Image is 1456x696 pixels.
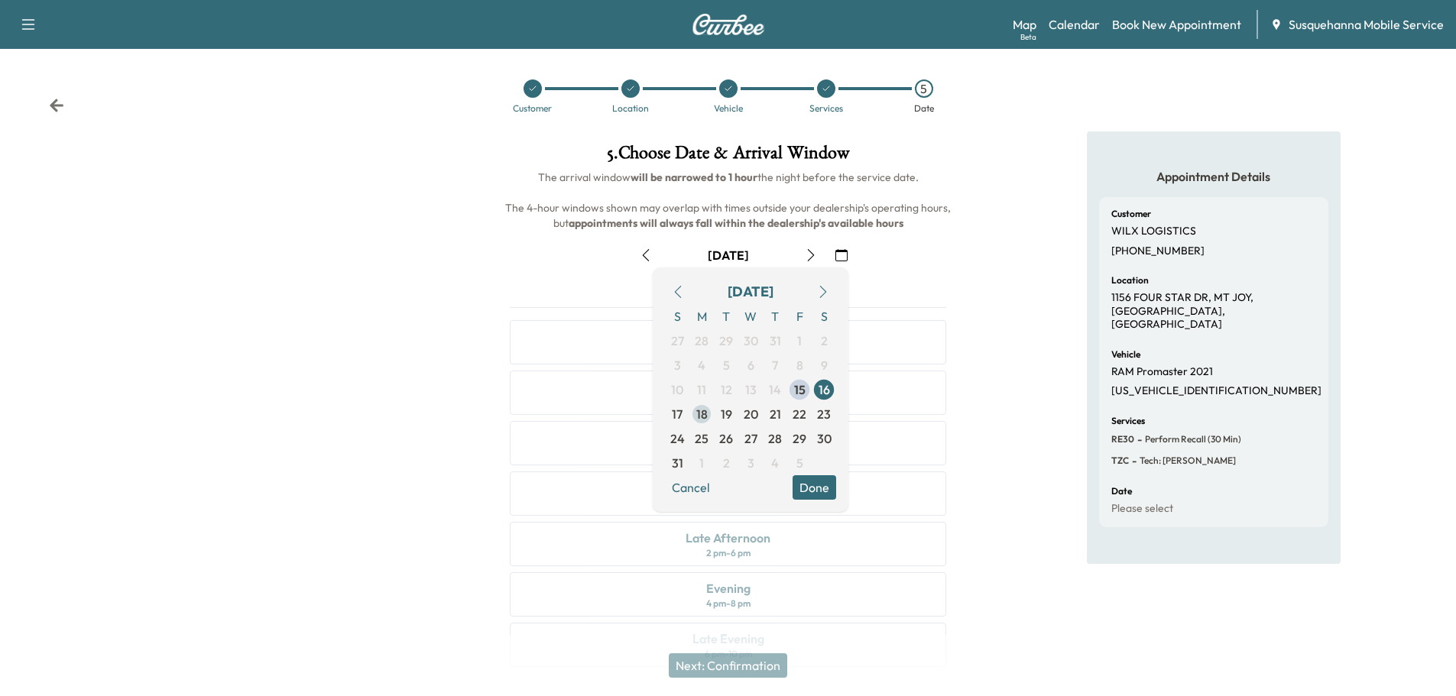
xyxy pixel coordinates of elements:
[796,356,803,374] span: 8
[699,454,704,472] span: 1
[695,332,709,350] span: 28
[631,170,757,184] b: will be narrowed to 1 hour
[817,429,832,448] span: 30
[672,454,683,472] span: 31
[763,304,787,329] span: T
[714,104,743,113] div: Vehicle
[744,429,757,448] span: 27
[1111,455,1129,467] span: TZC
[772,356,778,374] span: 7
[914,104,934,113] div: Date
[721,380,732,399] span: 12
[1111,416,1145,426] h6: Services
[1111,384,1321,398] p: [US_VEHICLE_IDENTIFICATION_NUMBER]
[1013,15,1036,34] a: MapBeta
[747,356,754,374] span: 6
[812,304,836,329] span: S
[797,332,802,350] span: 1
[819,380,830,399] span: 16
[1111,225,1196,238] p: WILX LOGISTICS
[714,304,738,329] span: T
[1111,502,1173,516] p: Please select
[1099,168,1328,185] h5: Appointment Details
[787,304,812,329] span: F
[1049,15,1100,34] a: Calendar
[1112,15,1241,34] a: Book New Appointment
[745,380,757,399] span: 13
[692,14,765,35] img: Curbee Logo
[672,405,683,423] span: 17
[1111,276,1149,285] h6: Location
[670,429,685,448] span: 24
[771,454,779,472] span: 4
[809,104,843,113] div: Services
[738,304,763,329] span: W
[817,405,831,423] span: 23
[794,380,806,399] span: 15
[49,98,64,113] div: Back
[665,304,689,329] span: S
[498,144,958,170] h1: 5 . Choose Date & Arrival Window
[505,170,953,230] span: The arrival window the night before the service date. The 4-hour windows shown may overlap with t...
[1289,15,1444,34] span: Susquehanna Mobile Service
[708,247,749,264] div: [DATE]
[689,304,714,329] span: M
[796,454,803,472] span: 5
[674,356,681,374] span: 3
[723,356,730,374] span: 5
[569,216,903,230] b: appointments will always fall within the dealership's available hours
[1111,291,1316,332] p: 1156 FOUR STAR DR, MT JOY, [GEOGRAPHIC_DATA], [GEOGRAPHIC_DATA]
[696,405,708,423] span: 18
[1111,365,1213,379] p: RAM Promaster 2021
[513,104,552,113] div: Customer
[697,380,706,399] span: 11
[744,332,758,350] span: 30
[770,405,781,423] span: 21
[723,454,730,472] span: 2
[744,405,758,423] span: 20
[1111,433,1134,445] span: RE30
[1142,433,1241,445] span: Perform Recall (30 Min)
[671,332,684,350] span: 27
[671,380,683,399] span: 10
[721,405,732,423] span: 19
[612,104,649,113] div: Location
[728,281,773,303] div: [DATE]
[821,356,828,374] span: 9
[747,454,754,472] span: 3
[769,380,781,399] span: 14
[1020,31,1036,43] div: Beta
[821,332,828,350] span: 2
[793,475,836,500] button: Done
[665,475,717,500] button: Cancel
[719,429,733,448] span: 26
[719,332,733,350] span: 29
[768,429,782,448] span: 28
[1111,244,1205,258] p: [PHONE_NUMBER]
[1111,487,1132,496] h6: Date
[1111,350,1140,359] h6: Vehicle
[1134,432,1142,447] span: -
[770,332,781,350] span: 31
[1111,209,1151,219] h6: Customer
[1137,455,1236,467] span: Tech: Zach C
[793,429,806,448] span: 29
[793,405,806,423] span: 22
[695,429,709,448] span: 25
[698,356,705,374] span: 4
[1129,453,1137,468] span: -
[915,79,933,98] div: 5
